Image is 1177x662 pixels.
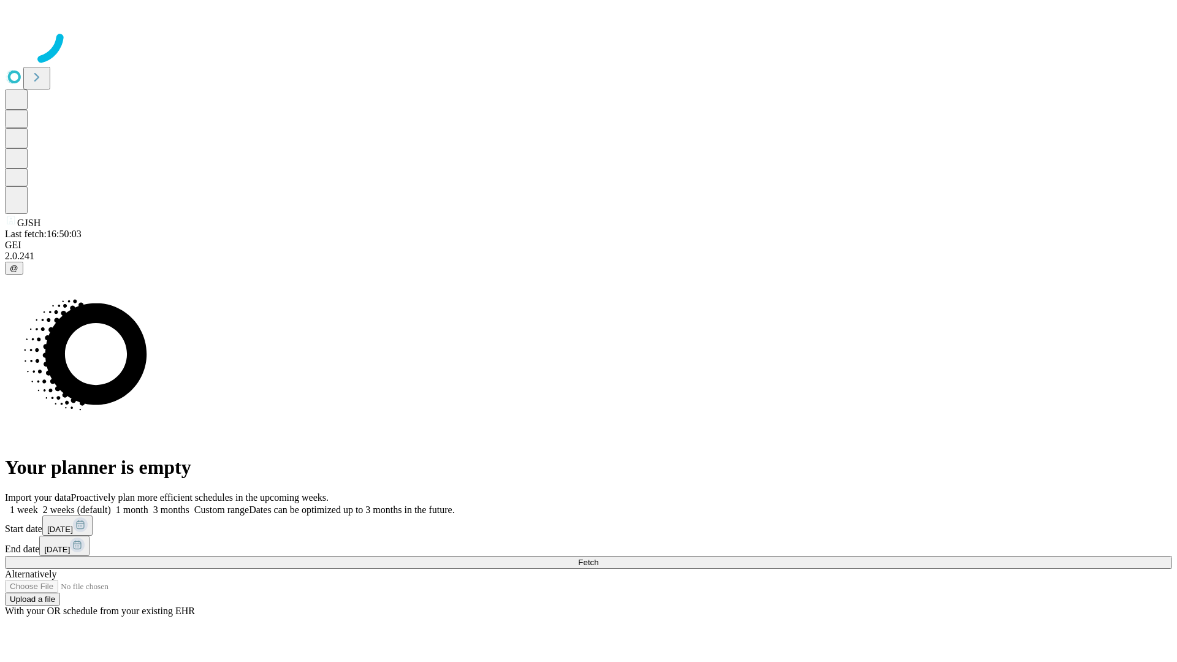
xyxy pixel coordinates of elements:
[71,492,329,503] span: Proactively plan more efficient schedules in the upcoming weeks.
[10,264,18,273] span: @
[116,504,148,515] span: 1 month
[17,218,40,228] span: GJSH
[5,556,1172,569] button: Fetch
[5,262,23,275] button: @
[5,606,195,616] span: With your OR schedule from your existing EHR
[43,504,111,515] span: 2 weeks (default)
[5,593,60,606] button: Upload a file
[153,504,189,515] span: 3 months
[39,536,90,556] button: [DATE]
[5,492,71,503] span: Import your data
[44,545,70,554] span: [DATE]
[5,240,1172,251] div: GEI
[249,504,454,515] span: Dates can be optimized up to 3 months in the future.
[5,536,1172,556] div: End date
[47,525,73,534] span: [DATE]
[5,569,56,579] span: Alternatively
[5,516,1172,536] div: Start date
[5,456,1172,479] h1: Your planner is empty
[5,229,82,239] span: Last fetch: 16:50:03
[10,504,38,515] span: 1 week
[5,251,1172,262] div: 2.0.241
[194,504,249,515] span: Custom range
[42,516,93,536] button: [DATE]
[578,558,598,567] span: Fetch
